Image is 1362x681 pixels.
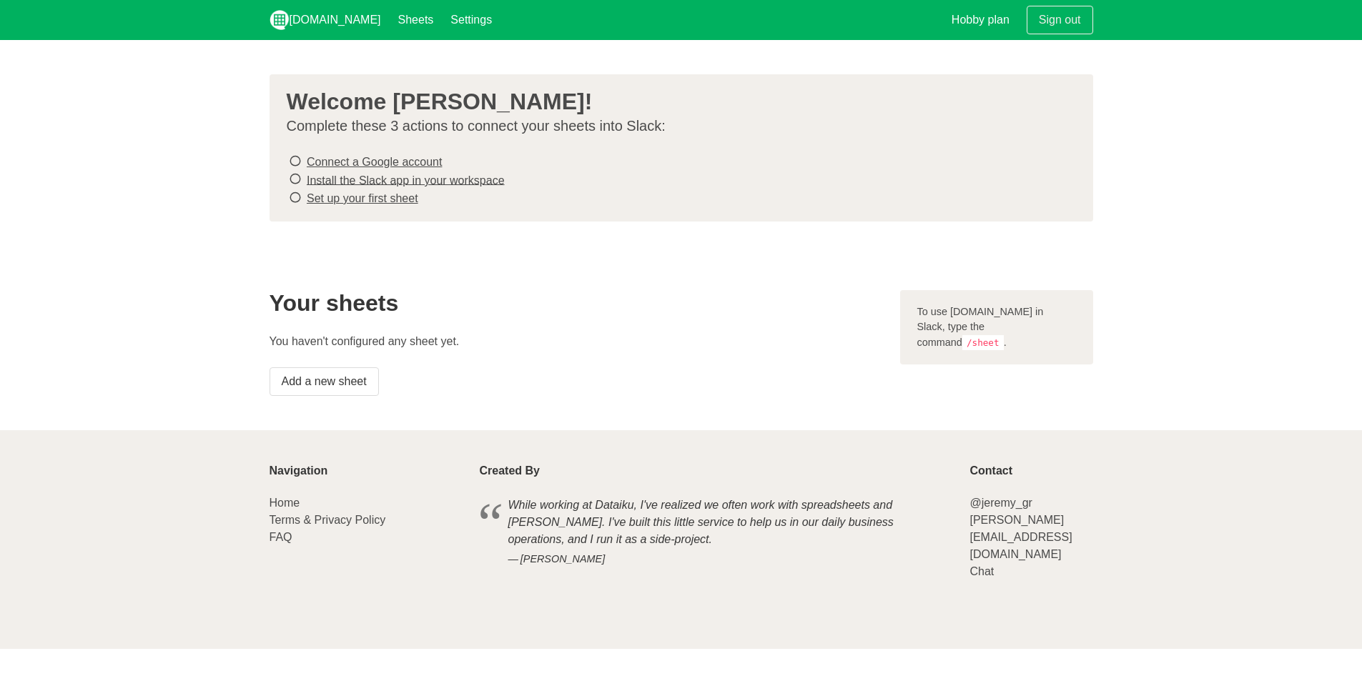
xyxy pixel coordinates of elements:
[270,514,386,526] a: Terms & Privacy Policy
[480,494,953,570] blockquote: While working at Dataiku, I've realized we often work with spreadsheets and [PERSON_NAME]. I've b...
[307,156,442,168] a: Connect a Google account
[287,89,1065,114] h3: Welcome [PERSON_NAME]!
[270,497,300,509] a: Home
[307,192,418,204] a: Set up your first sheet
[480,464,953,477] p: Created By
[1027,6,1093,34] a: Sign out
[508,552,924,567] cite: [PERSON_NAME]
[270,10,290,30] img: logo_v2_white.png
[270,333,883,350] p: You haven't configured any sheet yet.
[307,174,505,186] a: Install the Slack app in your workspace
[962,335,1004,350] code: /sheet
[969,565,994,577] a: Chat
[969,514,1072,560] a: [PERSON_NAME][EMAIL_ADDRESS][DOMAIN_NAME]
[270,290,883,316] h2: Your sheets
[287,117,1065,135] p: Complete these 3 actions to connect your sheets into Slack:
[270,531,292,543] a: FAQ
[969,464,1092,477] p: Contact
[270,464,463,477] p: Navigation
[900,290,1093,365] div: To use [DOMAIN_NAME] in Slack, type the command .
[270,367,379,396] a: Add a new sheet
[969,497,1032,509] a: @jeremy_gr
